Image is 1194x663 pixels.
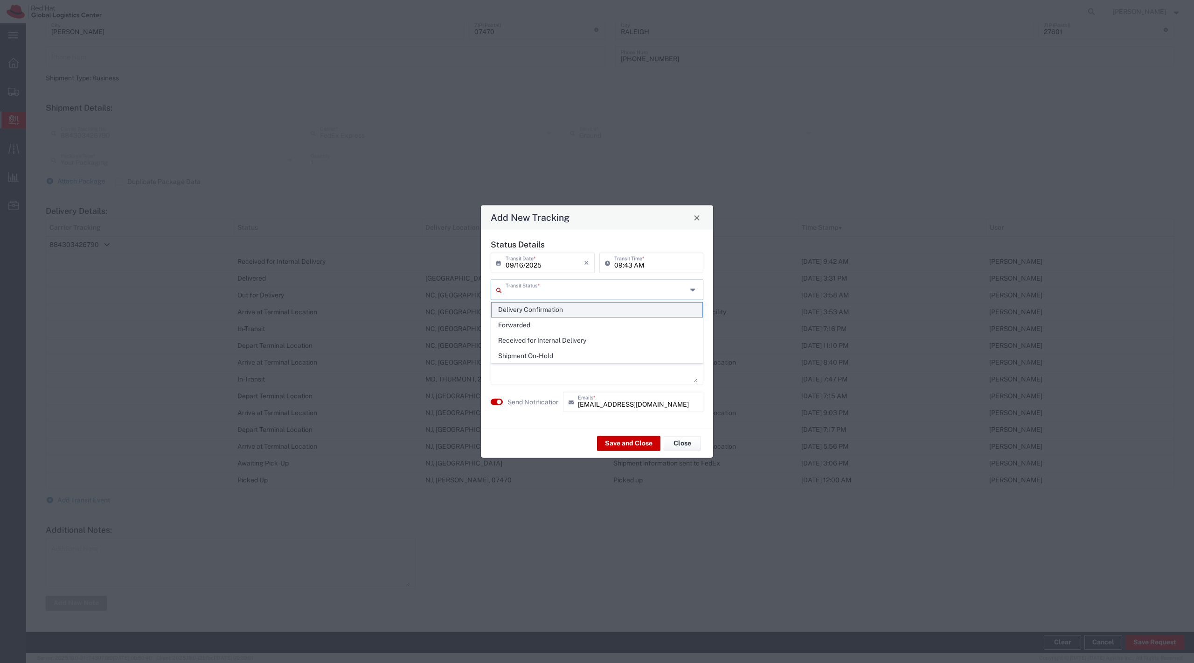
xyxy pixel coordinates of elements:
[690,211,703,224] button: Close
[507,397,558,407] agx-label: Send Notification
[664,436,701,451] button: Close
[491,211,569,224] h4: Add New Tracking
[492,318,702,332] span: Forwarded
[491,240,703,249] h5: Status Details
[597,436,660,451] button: Save and Close
[492,349,702,363] span: Shipment On-Hold
[584,255,589,270] i: ×
[507,397,560,407] label: Send Notification
[492,333,702,348] span: Received for Internal Delivery
[492,303,702,317] span: Delivery Confirmation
